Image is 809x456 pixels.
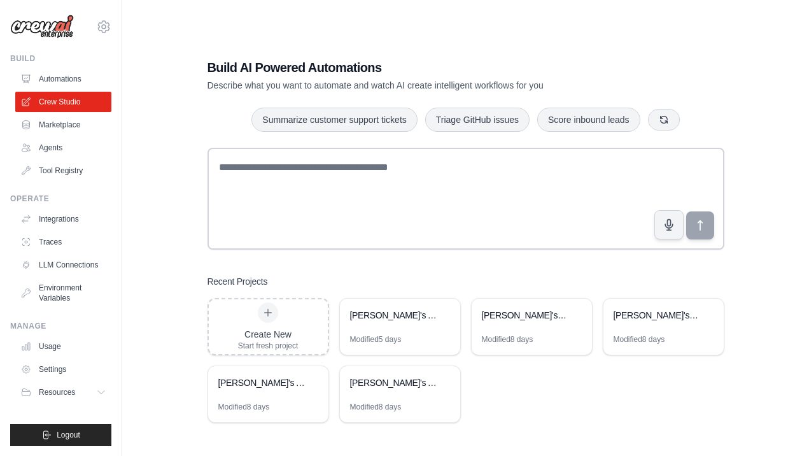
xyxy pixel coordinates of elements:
a: Automations [15,69,111,89]
button: Click to speak your automation idea [654,210,684,239]
h3: Recent Projects [208,275,268,288]
div: Modified 8 days [482,334,533,345]
a: Traces [15,232,111,252]
a: Usage [15,336,111,357]
a: LLM Connections [15,255,111,275]
div: Modified 8 days [350,402,402,412]
span: Logout [57,430,80,440]
button: Resources [15,382,111,403]
a: Integrations [15,209,111,229]
a: Settings [15,359,111,380]
div: Create New [238,328,299,341]
button: Get new suggestions [648,109,680,131]
a: Agents [15,138,111,158]
div: Operate [10,194,111,204]
a: Crew Studio [15,92,111,112]
a: Marketplace [15,115,111,135]
button: Score inbound leads [537,108,640,132]
div: Manage [10,321,111,331]
button: Triage GitHub issues [425,108,530,132]
h1: Build AI Powered Automations [208,59,635,76]
div: [PERSON_NAME]'s Grant Engine - Discovery to Submission [482,309,569,322]
div: [PERSON_NAME]'s Artist Research & Discovery Phase [350,309,437,322]
div: Start fresh project [238,341,299,351]
button: Summarize customer support tickets [251,108,417,132]
div: [PERSON_NAME]'s AI Crew - Artist Management Automation [218,376,306,389]
div: [PERSON_NAME]'s Mystical Arts Management Crew [614,309,701,322]
span: Resources [39,387,75,397]
div: Build [10,53,111,64]
div: Modified 8 days [614,334,665,345]
a: Environment Variables [15,278,111,308]
p: Describe what you want to automate and watch AI create intelligent workflows for you [208,79,635,92]
img: Logo [10,15,74,39]
div: [PERSON_NAME]'s AI Music Career Crew [350,376,437,389]
button: Logout [10,424,111,446]
div: Modified 8 days [218,402,270,412]
a: Tool Registry [15,160,111,181]
div: Modified 5 days [350,334,402,345]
